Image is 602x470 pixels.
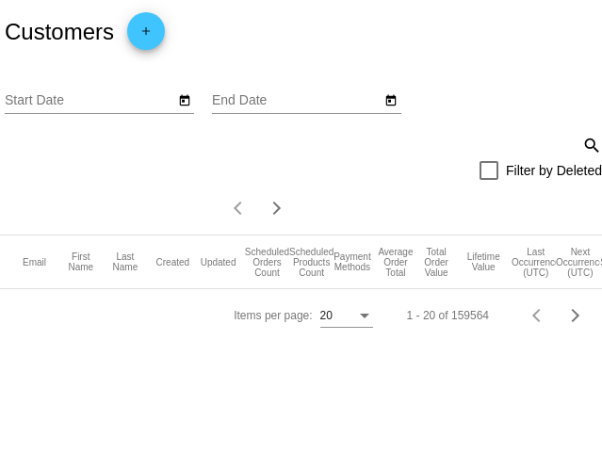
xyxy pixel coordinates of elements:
[135,24,157,47] mat-icon: add
[156,256,190,267] button: Change sorting for CreatedUtc
[557,297,594,334] button: Next page
[220,189,258,227] button: Previous page
[67,251,94,272] button: Change sorting for FirstName
[23,256,46,267] button: Change sorting for Email
[289,247,334,278] button: Change sorting for TotalProductsScheduledCount
[334,251,370,272] button: Change sorting for PaymentMethodsCount
[320,309,333,322] span: 20
[111,251,138,272] button: Change sorting for LastName
[512,247,561,278] button: Change sorting for LastScheduledOrderOccurrenceUtc
[467,251,500,272] button: Change sorting for ScheduledOrderLTV
[5,93,174,108] input: Start Date
[201,256,236,267] button: Change sorting for UpdatedUtc
[212,93,382,108] input: End Date
[579,130,602,159] mat-icon: search
[245,247,289,278] button: Change sorting for TotalScheduledOrdersCount
[506,159,602,182] span: Filter by Deleted
[234,309,312,322] div: Items per page:
[407,309,489,322] div: 1 - 20 of 159564
[423,247,450,278] button: Change sorting for TotalScheduledOrderValue
[378,247,413,278] button: Change sorting for AverageScheduledOrderTotal
[174,89,194,109] button: Open calendar
[382,89,401,109] button: Open calendar
[320,310,373,323] mat-select: Items per page:
[519,297,557,334] button: Previous page
[5,19,114,45] h2: Customers
[258,189,296,227] button: Next page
